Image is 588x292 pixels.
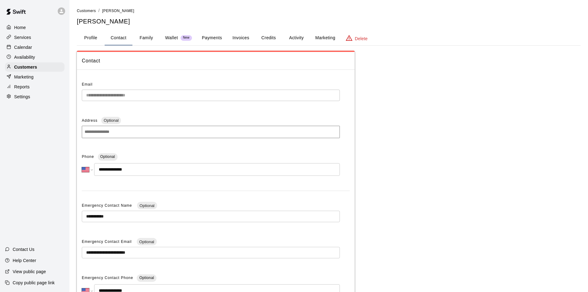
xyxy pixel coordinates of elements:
a: Marketing [5,72,65,82]
span: [PERSON_NAME] [102,9,134,13]
button: Profile [77,31,105,45]
span: Emergency Contact Name [82,203,133,208]
button: Payments [197,31,227,45]
p: Services [14,34,31,40]
p: View public page [13,269,46,275]
button: Credits [255,31,282,45]
div: The email of an existing customer can only be changed by the customer themselves at https://book.... [82,90,340,101]
span: Optional [101,118,121,123]
p: Wallet [165,35,178,41]
p: Reports [14,84,30,90]
a: Settings [5,92,65,101]
a: Calendar [5,43,65,52]
span: New [181,36,192,40]
a: Customers [77,8,96,13]
a: Availability [5,53,65,62]
p: Home [14,24,26,31]
p: Copy public page link [13,280,55,286]
li: / [98,7,100,14]
button: Family [132,31,160,45]
button: Contact [105,31,132,45]
span: Email [82,82,93,87]
span: Optional [137,239,156,244]
button: Activity [282,31,310,45]
p: Availability [14,54,35,60]
span: Optional [137,203,157,208]
p: Help Center [13,257,36,264]
a: Customers [5,62,65,72]
a: Home [5,23,65,32]
p: Marketing [14,74,34,80]
span: Optional [100,154,115,159]
span: Contact [82,57,350,65]
span: Emergency Contact Email [82,239,133,244]
span: Phone [82,152,94,162]
nav: breadcrumb [77,7,581,14]
h5: [PERSON_NAME] [77,17,581,26]
div: basic tabs example [77,31,581,45]
button: Invoices [227,31,255,45]
p: Settings [14,94,30,100]
span: Optional [139,276,154,280]
span: Address [82,118,98,123]
button: Marketing [310,31,340,45]
p: Contact Us [13,246,35,252]
a: Reports [5,82,65,91]
p: Delete [355,36,368,42]
p: Customers [14,64,37,70]
p: Calendar [14,44,32,50]
a: Services [5,33,65,42]
span: Emergency Contact Phone [82,273,133,283]
span: Customers [77,9,96,13]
